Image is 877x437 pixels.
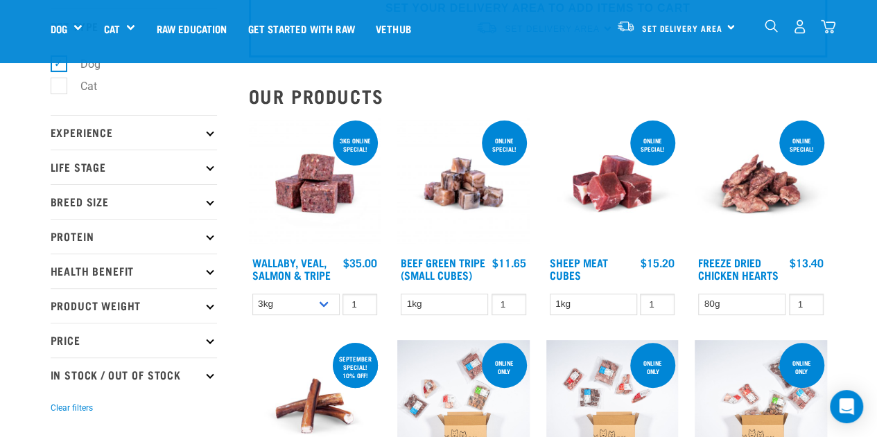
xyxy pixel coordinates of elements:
[790,256,824,269] div: $13.40
[401,259,485,278] a: Beef Green Tripe (Small Cubes)
[249,118,381,250] img: Wallaby Veal Salmon Tripe 1642
[616,20,635,33] img: van-moving.png
[342,294,377,315] input: 1
[821,19,835,34] img: home-icon@2x.png
[630,353,675,382] div: Online Only
[365,1,422,56] a: Vethub
[779,353,824,382] div: Online Only
[397,118,530,250] img: Beef Tripe Bites 1634
[103,21,119,37] a: Cat
[630,130,675,159] div: ONLINE SPECIAL!
[51,115,217,150] p: Experience
[58,78,103,95] label: Cat
[51,288,217,323] p: Product Weight
[51,21,67,37] a: Dog
[51,219,217,253] p: Protein
[695,118,827,250] img: FD Chicken Hearts
[51,357,217,392] p: In Stock / Out Of Stock
[482,353,527,382] div: Online Only
[792,19,807,34] img: user.png
[640,294,675,315] input: 1
[492,294,526,315] input: 1
[765,19,778,33] img: home-icon-1@2x.png
[249,85,827,107] h2: Our Products
[546,118,679,250] img: Sheep Meat
[58,55,106,73] label: Dog
[641,256,675,269] div: $15.20
[252,259,331,278] a: Wallaby, Veal, Salmon & Tripe
[333,348,378,386] div: September special! 10% off!
[698,259,779,278] a: Freeze Dried Chicken Hearts
[51,253,217,288] p: Health Benefit
[238,1,365,56] a: Get started with Raw
[492,256,526,269] div: $11.65
[51,323,217,357] p: Price
[51,402,93,414] button: Clear filters
[51,150,217,184] p: Life Stage
[789,294,824,315] input: 1
[779,130,824,159] div: ONLINE SPECIAL!
[482,130,527,159] div: ONLINE SPECIAL!
[830,390,863,423] div: Open Intercom Messenger
[550,259,608,278] a: Sheep Meat Cubes
[51,184,217,219] p: Breed Size
[333,130,378,159] div: 3kg online special!
[146,1,237,56] a: Raw Education
[343,256,377,269] div: $35.00
[642,26,722,30] span: Set Delivery Area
